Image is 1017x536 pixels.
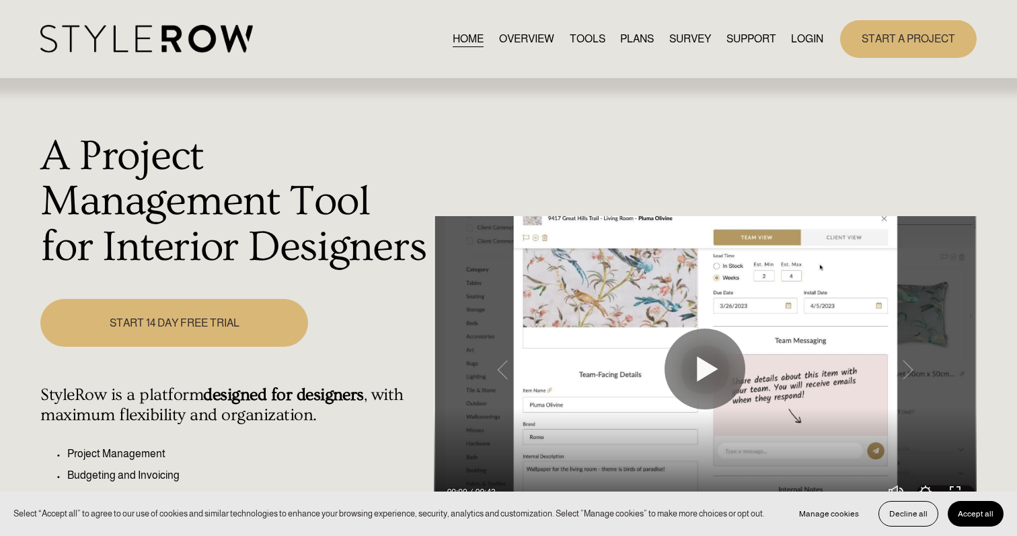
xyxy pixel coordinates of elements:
[40,385,426,426] h4: StyleRow is a platform , with maximum flexibility and organization.
[889,509,928,518] span: Decline all
[67,489,426,505] p: Client Presentation Dashboard
[447,485,471,499] div: Current time
[791,30,823,48] a: LOGIN
[665,329,745,409] button: Play
[789,501,869,527] button: Manage cookies
[453,30,484,48] a: HOME
[726,31,776,47] span: SUPPORT
[40,25,252,53] img: StyleRow
[67,467,426,483] p: Budgeting and Invoicing
[958,509,993,518] span: Accept all
[40,134,426,271] h1: A Project Management Tool for Interior Designers
[840,20,977,57] a: START A PROJECT
[570,30,605,48] a: TOOLS
[799,509,859,518] span: Manage cookies
[726,30,776,48] a: folder dropdown
[13,507,765,520] p: Select “Accept all” to agree to our use of cookies and similar technologies to enhance your brows...
[878,501,938,527] button: Decline all
[40,299,308,347] a: START 14 DAY FREE TRIAL
[471,485,499,499] div: Duration
[669,30,711,48] a: SURVEY
[203,385,364,405] strong: designed for designers
[499,30,554,48] a: OVERVIEW
[67,446,426,462] p: Project Management
[620,30,654,48] a: PLANS
[948,501,1004,527] button: Accept all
